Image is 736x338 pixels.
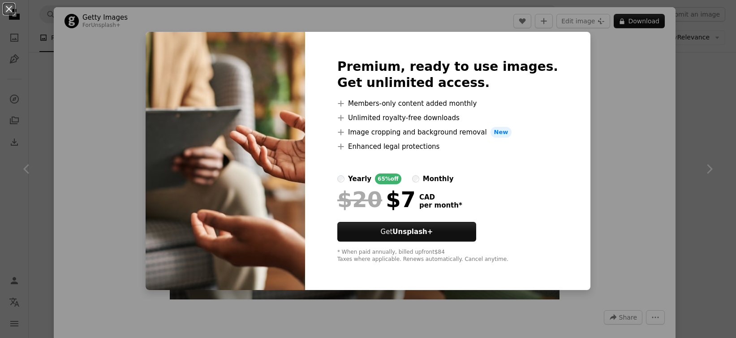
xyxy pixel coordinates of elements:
span: $20 [337,188,382,211]
input: yearly65%off [337,175,344,182]
button: GetUnsplash+ [337,222,476,242]
input: monthly [412,175,419,182]
h2: Premium, ready to use images. Get unlimited access. [337,59,558,91]
img: premium_photo-1663050739359-a4261779f6ba [146,32,305,290]
li: Enhanced legal protections [337,141,558,152]
span: New [491,127,512,138]
span: per month * [419,201,462,209]
li: Members-only content added monthly [337,98,558,109]
span: CAD [419,193,462,201]
div: $7 [337,188,416,211]
li: Image cropping and background removal [337,127,558,138]
div: yearly [348,173,371,184]
strong: Unsplash+ [392,228,433,236]
li: Unlimited royalty-free downloads [337,113,558,123]
div: monthly [423,173,454,184]
div: 65% off [375,173,401,184]
div: * When paid annually, billed upfront $84 Taxes where applicable. Renews automatically. Cancel any... [337,249,558,263]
